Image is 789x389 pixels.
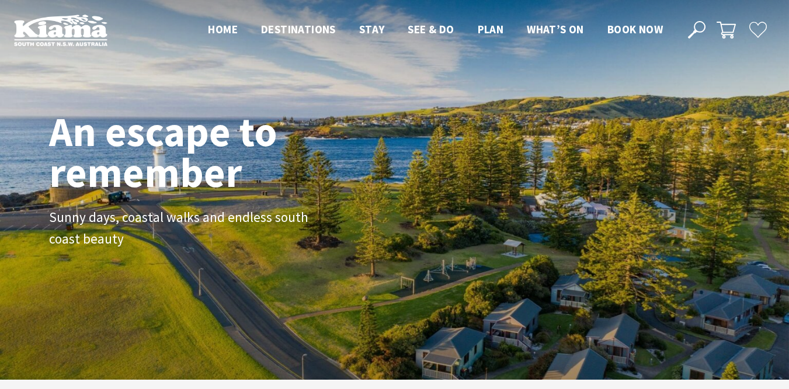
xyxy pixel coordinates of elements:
span: Destinations [261,22,336,36]
nav: Main Menu [196,20,675,40]
span: What’s On [527,22,584,36]
span: Home [208,22,238,36]
p: Sunny days, coastal walks and endless south coast beauty [49,207,312,250]
span: Plan [478,22,504,36]
img: Kiama Logo [14,14,107,46]
span: See & Do [408,22,454,36]
span: Stay [359,22,385,36]
h1: An escape to remember [49,111,370,193]
span: Book now [607,22,663,36]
